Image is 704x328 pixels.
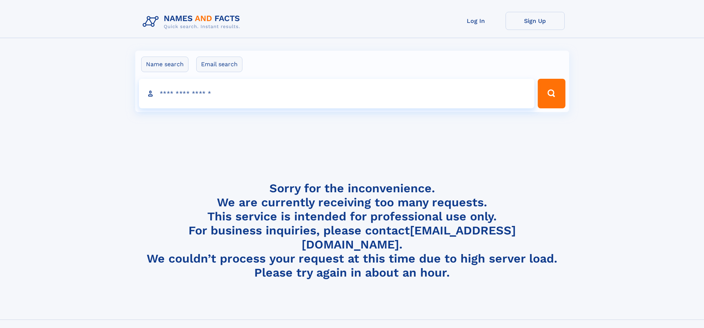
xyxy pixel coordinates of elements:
[140,181,565,280] h4: Sorry for the inconvenience. We are currently receiving too many requests. This service is intend...
[506,12,565,30] a: Sign Up
[538,79,565,108] button: Search Button
[446,12,506,30] a: Log In
[302,223,516,251] a: [EMAIL_ADDRESS][DOMAIN_NAME]
[139,79,535,108] input: search input
[140,12,246,32] img: Logo Names and Facts
[141,57,188,72] label: Name search
[196,57,242,72] label: Email search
